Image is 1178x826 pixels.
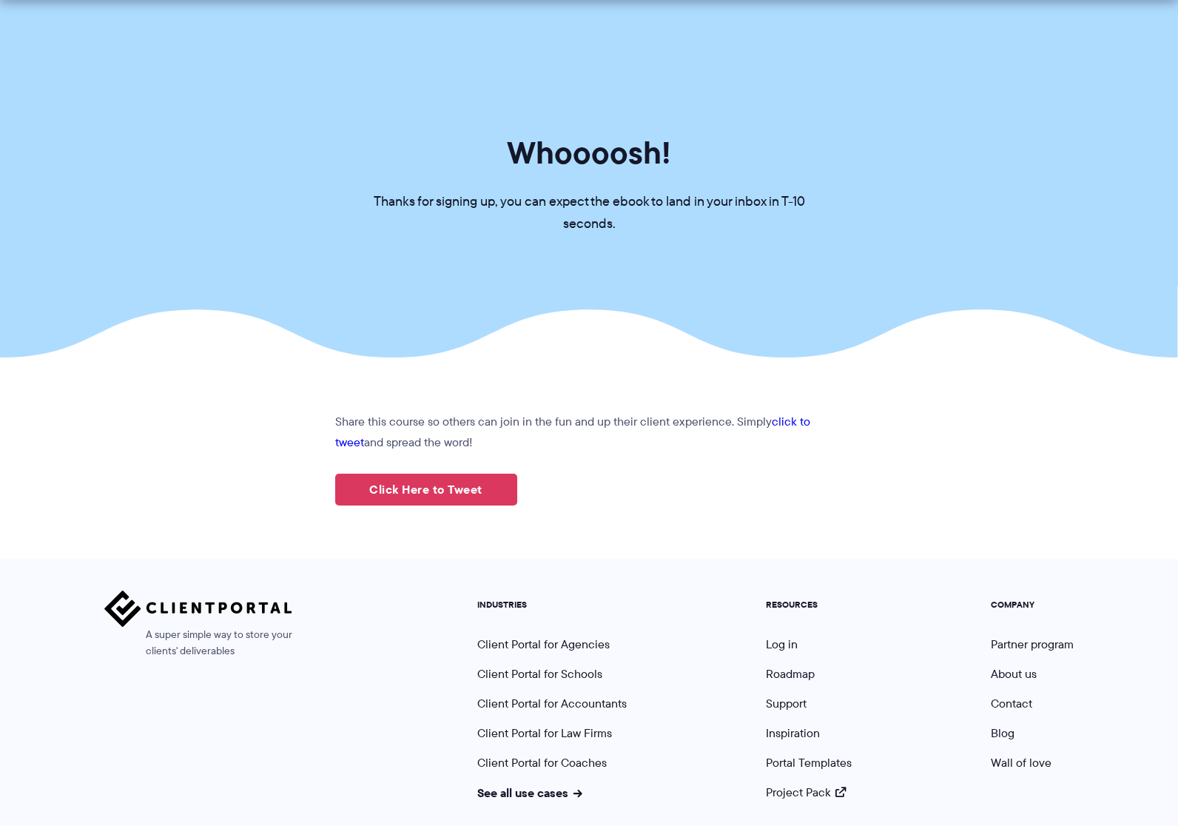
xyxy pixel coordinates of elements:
[766,695,807,712] a: Support
[766,725,820,742] a: Inspiration
[477,665,602,682] a: Client Portal for Schools
[766,784,846,801] a: Project Pack
[766,754,852,771] a: Portal Templates
[104,627,292,659] span: A super simple way to store your clients' deliverables
[991,725,1014,742] a: Blog
[477,600,627,610] h5: INDUSTRIES
[991,636,1074,653] a: Partner program
[335,474,517,506] a: Click Here to Tweet
[991,754,1051,771] a: Wall of love
[991,695,1032,712] a: Contact
[766,665,815,682] a: Roadmap
[477,725,612,742] a: Client Portal for Law Firms
[305,357,874,559] article: Share this course so others can join in the fun and up their client experience. Simply and spread...
[991,665,1037,682] a: About us
[477,636,610,653] a: Client Portal for Agencies
[477,695,627,712] a: Client Portal for Accountants
[507,133,671,172] h1: Whoooosh!
[477,784,582,802] a: See all use cases
[367,191,811,235] p: Thanks for signing up, you can expect the ebook to land in your inbox in T-10 seconds.
[766,636,798,653] a: Log in
[991,600,1074,610] h5: COMPANY
[766,600,852,610] h5: RESOURCES
[477,754,607,771] a: Client Portal for Coaches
